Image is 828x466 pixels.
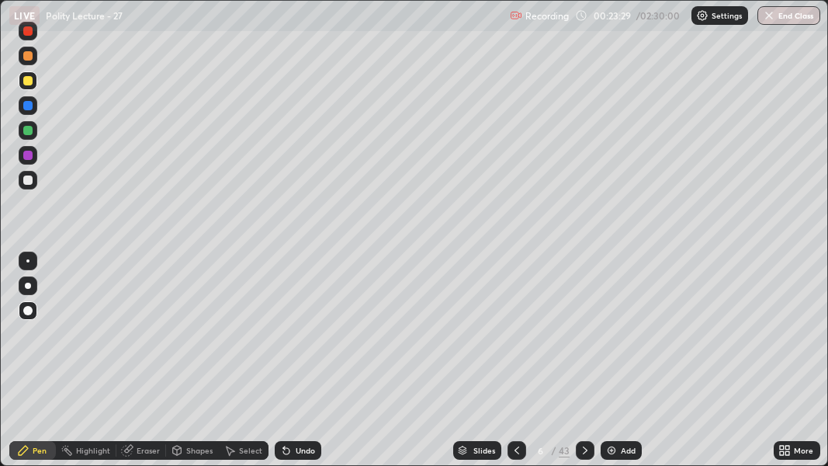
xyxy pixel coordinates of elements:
div: More [794,447,813,454]
div: Undo [296,447,315,454]
div: 6 [532,446,548,455]
div: Pen [33,447,47,454]
img: end-class-cross [763,9,775,22]
img: class-settings-icons [696,9,708,22]
p: LIVE [14,9,35,22]
p: Recording [525,10,569,22]
img: add-slide-button [605,444,618,457]
p: Polity Lecture - 27 [46,9,123,22]
div: Slides [473,447,495,454]
p: Settings [712,12,742,19]
div: Shapes [186,447,213,454]
div: Highlight [76,447,110,454]
img: recording.375f2c34.svg [510,9,522,22]
div: 43 [559,443,570,457]
div: Select [239,447,262,454]
div: / [551,446,556,455]
div: Add [621,447,636,454]
div: Eraser [137,447,160,454]
button: End Class [757,6,820,25]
